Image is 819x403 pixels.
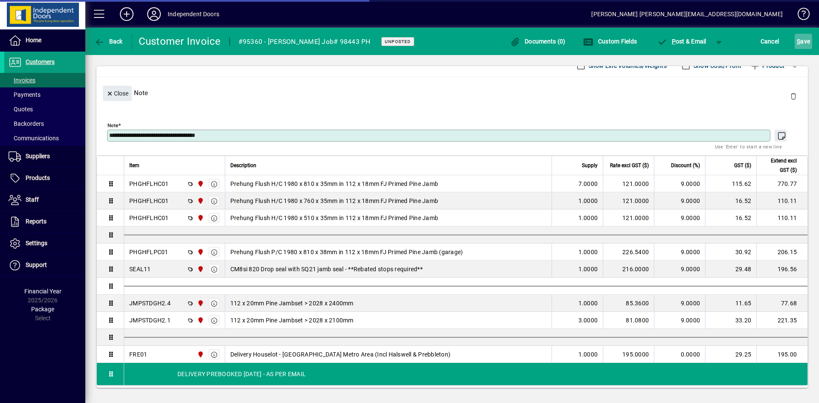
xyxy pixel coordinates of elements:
span: Prehung Flush H/C 1980 x 510 x 35mm in 112 x 18mm FJ Primed Pine Jamb [230,214,438,222]
span: Christchurch [195,264,205,274]
a: Products [4,168,85,189]
a: Staff [4,189,85,211]
span: Home [26,37,41,43]
button: Post & Email [653,34,711,49]
span: Payments [9,91,41,98]
button: Back [92,34,125,49]
span: Prehung Flush H/C 1980 x 760 x 35mm in 112 x 18mm FJ Primed Pine Jamb [230,197,438,205]
div: FRE01 [129,350,147,359]
span: 112 x 20mm Pine Jambset > 2028 x 2100mm [230,316,354,325]
span: Invoices [9,77,35,84]
div: JMPSTDGH2.1 [129,316,171,325]
span: Communications [9,135,59,142]
span: 1.0000 [578,248,598,256]
a: Knowledge Base [791,2,808,29]
td: 16.52 [705,192,756,209]
td: 206.15 [756,244,807,261]
div: PHGHFLHC01 [129,180,169,188]
td: 11.65 [705,295,756,312]
span: 3.0000 [578,316,598,325]
div: Note [96,77,808,108]
span: Item [129,161,139,170]
div: 121.0000 [608,180,649,188]
span: Reports [26,218,46,225]
div: PHGHFLHC01 [129,197,169,205]
button: Save [795,34,812,49]
span: 112 x 20mm Pine Jambset > 2028 x 2400mm [230,299,354,307]
span: 1.0000 [578,299,598,307]
td: 16.52 [705,209,756,226]
td: 9.0000 [654,261,705,278]
span: Christchurch [195,213,205,223]
td: 9.0000 [654,312,705,329]
span: Documents (0) [510,38,566,45]
div: #95360 - [PERSON_NAME] Job# 98443 PH [238,35,371,49]
span: Customers [26,58,55,65]
span: Suppliers [26,153,50,159]
a: Reports [4,211,85,232]
span: Delivery Houselot - [GEOGRAPHIC_DATA] Metro Area (Incl Halswell & Prebbleton) [230,350,450,359]
span: Prehung Flush H/C 1980 x 810 x 35mm in 112 x 18mm FJ Primed Pine Jamb [230,180,438,188]
span: Cancel [761,35,779,48]
td: 9.0000 [654,209,705,226]
span: Products [26,174,50,181]
div: DELIVERY PREBOOKED [DATE] - AS PER EMAIL [124,363,807,385]
span: Financial Year [24,288,61,295]
app-page-header-button: Delete [783,92,804,100]
td: 221.35 [756,312,807,329]
span: Back [94,38,123,45]
td: 110.11 [756,192,807,209]
span: Christchurch [195,350,205,359]
td: 110.11 [756,209,807,226]
td: 0.0000 [654,346,705,363]
div: PHGHFLHC01 [129,214,169,222]
div: JMPSTDGH2.4 [129,299,171,307]
div: 85.3600 [608,299,649,307]
mat-hint: Use 'Enter' to start a new line [715,142,782,151]
div: Independent Doors [168,7,219,21]
button: Profile [140,6,168,22]
td: 77.68 [756,295,807,312]
span: 1.0000 [578,197,598,205]
span: Christchurch [195,316,205,325]
span: CM8si 820 Drop seal with SQ21 jamb seal - **Rebated stops required** [230,265,423,273]
a: Quotes [4,102,85,116]
td: 9.0000 [654,244,705,261]
td: 196.56 [756,261,807,278]
span: GST ($) [734,161,751,170]
span: 7.0000 [578,180,598,188]
mat-label: Note [107,122,118,128]
div: 226.5400 [608,248,649,256]
span: Quotes [9,106,33,113]
a: Home [4,30,85,51]
span: 1.0000 [578,350,598,359]
span: ave [797,35,810,48]
td: 29.48 [705,261,756,278]
span: S [797,38,800,45]
span: Unposted [385,39,411,44]
span: ost & Email [657,38,706,45]
button: Delete [783,86,804,106]
button: Documents (0) [508,34,568,49]
a: Communications [4,131,85,145]
div: 216.0000 [608,265,649,273]
span: Settings [26,240,47,246]
td: 29.25 [705,346,756,363]
span: P [672,38,676,45]
div: 195.0000 [608,350,649,359]
td: 33.20 [705,312,756,329]
span: Christchurch [195,247,205,257]
button: Add [113,6,140,22]
span: Backorders [9,120,44,127]
span: 1.0000 [578,265,598,273]
div: 121.0000 [608,214,649,222]
td: 30.92 [705,244,756,261]
div: Customer Invoice [139,35,221,48]
a: Suppliers [4,146,85,167]
span: Christchurch [195,179,205,188]
span: Extend excl GST ($) [762,156,797,175]
span: Custom Fields [583,38,637,45]
td: 9.0000 [654,295,705,312]
a: Support [4,255,85,276]
span: Supply [582,161,598,170]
